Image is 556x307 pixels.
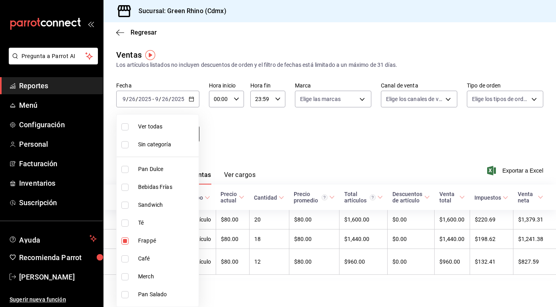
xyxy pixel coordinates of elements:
img: Tooltip marker [145,50,155,60]
span: Pan Salado [138,290,195,299]
span: Frappé [138,237,195,245]
span: Sandwich [138,201,195,209]
span: Bebidas Frías [138,183,195,191]
span: Ver todas [138,122,195,131]
span: Merch [138,272,195,281]
span: Pan Dulce [138,165,195,173]
span: Sin categoría [138,140,195,149]
span: Café [138,255,195,263]
span: Té [138,219,195,227]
